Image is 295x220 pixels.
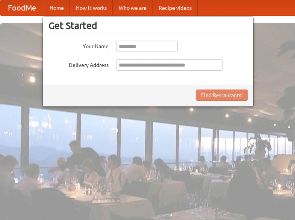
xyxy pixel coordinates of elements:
[196,90,248,101] button: Find Restaurants!
[0,0,44,15] a: FoodMe
[113,0,153,15] a: Who we are
[44,0,70,15] a: Home
[48,59,109,69] label: Delivery Address
[70,0,113,15] a: How it works
[153,0,198,15] a: Recipe videos
[48,20,248,31] h3: Get Started
[48,41,109,50] label: Your Name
